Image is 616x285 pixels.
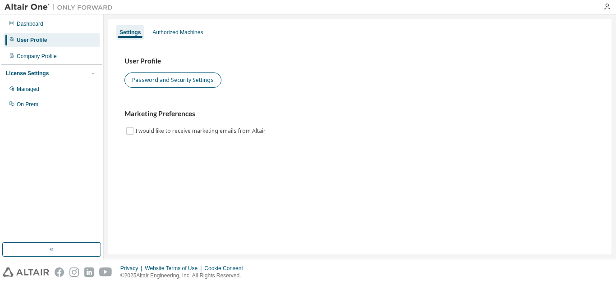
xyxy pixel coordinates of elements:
h3: Marketing Preferences [124,109,595,118]
div: License Settings [6,70,49,77]
div: Managed [17,86,39,93]
button: Password and Security Settings [124,72,221,88]
img: youtube.svg [99,267,112,277]
div: Privacy [120,265,145,272]
label: I would like to receive marketing emails from Altair [135,126,267,136]
img: facebook.svg [55,267,64,277]
img: instagram.svg [69,267,79,277]
img: linkedin.svg [84,267,94,277]
div: Website Terms of Use [145,265,204,272]
div: Authorized Machines [152,29,203,36]
h3: User Profile [124,57,595,66]
div: User Profile [17,36,47,44]
p: © 2025 Altair Engineering, Inc. All Rights Reserved. [120,272,248,280]
div: Company Profile [17,53,57,60]
div: On Prem [17,101,38,108]
img: Altair One [5,3,117,12]
div: Dashboard [17,20,43,27]
img: altair_logo.svg [3,267,49,277]
div: Cookie Consent [204,265,248,272]
div: Settings [120,29,141,36]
